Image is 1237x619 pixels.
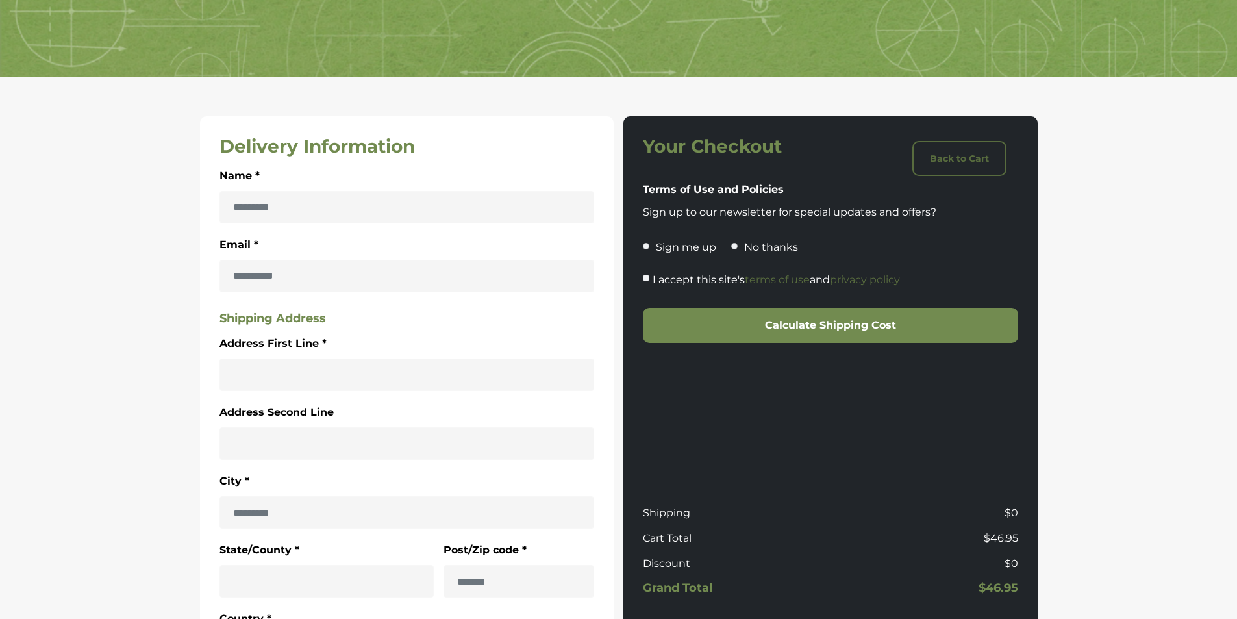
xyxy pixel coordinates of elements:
p: Cart Total [643,531,825,546]
label: City * [219,473,249,490]
label: Address Second Line [219,404,334,421]
label: State/County * [219,542,299,559]
p: Sign me up [656,240,716,255]
h5: Shipping Address [219,312,595,326]
label: Address First Line * [219,335,327,352]
a: Back to Cart [912,141,1006,176]
button: Calculate Shipping Cost [643,308,1018,343]
p: Shipping [643,505,825,521]
p: No thanks [744,240,798,255]
h5: $46.95 [835,581,1018,596]
label: Email * [219,236,258,253]
h5: Grand Total [643,581,825,596]
a: terms of use [745,273,810,286]
p: $0 [835,505,1018,521]
p: $46.95 [835,531,1018,546]
p: Discount [643,556,825,572]
p: Sign up to our newsletter for special updates and offers? [643,205,1018,220]
label: Name * [219,168,260,184]
h3: Delivery Information [219,136,595,158]
a: privacy policy [830,273,900,286]
label: Terms of Use and Policies [643,181,784,198]
h3: Your Checkout [643,136,825,158]
p: $0 [835,556,1018,572]
label: Post/Zip code * [444,542,527,559]
label: I accept this site's and [653,272,900,288]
